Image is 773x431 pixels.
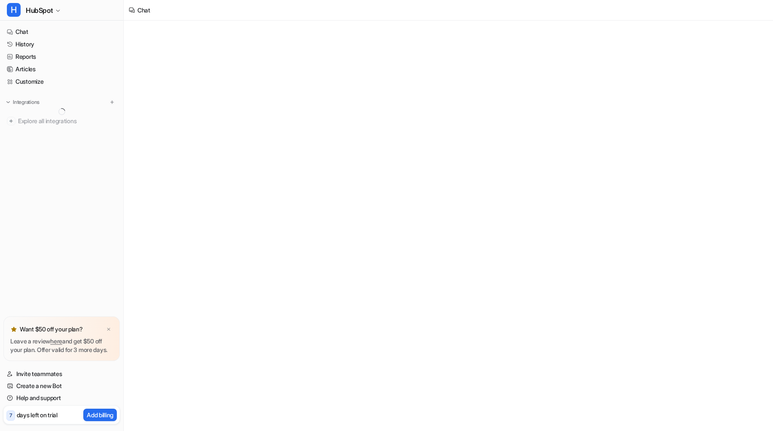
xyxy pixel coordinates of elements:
[18,114,116,128] span: Explore all integrations
[3,392,120,404] a: Help and support
[3,368,120,380] a: Invite teammates
[3,98,42,106] button: Integrations
[26,4,53,16] span: HubSpot
[7,117,15,125] img: explore all integrations
[137,6,150,15] div: Chat
[10,337,113,354] p: Leave a review and get $50 off your plan. Offer valid for 3 more days.
[106,327,111,332] img: x
[10,326,17,333] img: star
[3,38,120,50] a: History
[3,115,120,127] a: Explore all integrations
[3,76,120,88] a: Customize
[7,3,21,17] span: H
[50,337,62,345] a: here
[3,380,120,392] a: Create a new Bot
[3,63,120,75] a: Articles
[9,412,12,419] p: 7
[109,99,115,105] img: menu_add.svg
[83,409,117,421] button: Add billing
[3,51,120,63] a: Reports
[17,410,58,419] p: days left on trial
[20,325,83,334] p: Want $50 off your plan?
[3,26,120,38] a: Chat
[87,410,113,419] p: Add billing
[13,99,40,106] p: Integrations
[5,99,11,105] img: expand menu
